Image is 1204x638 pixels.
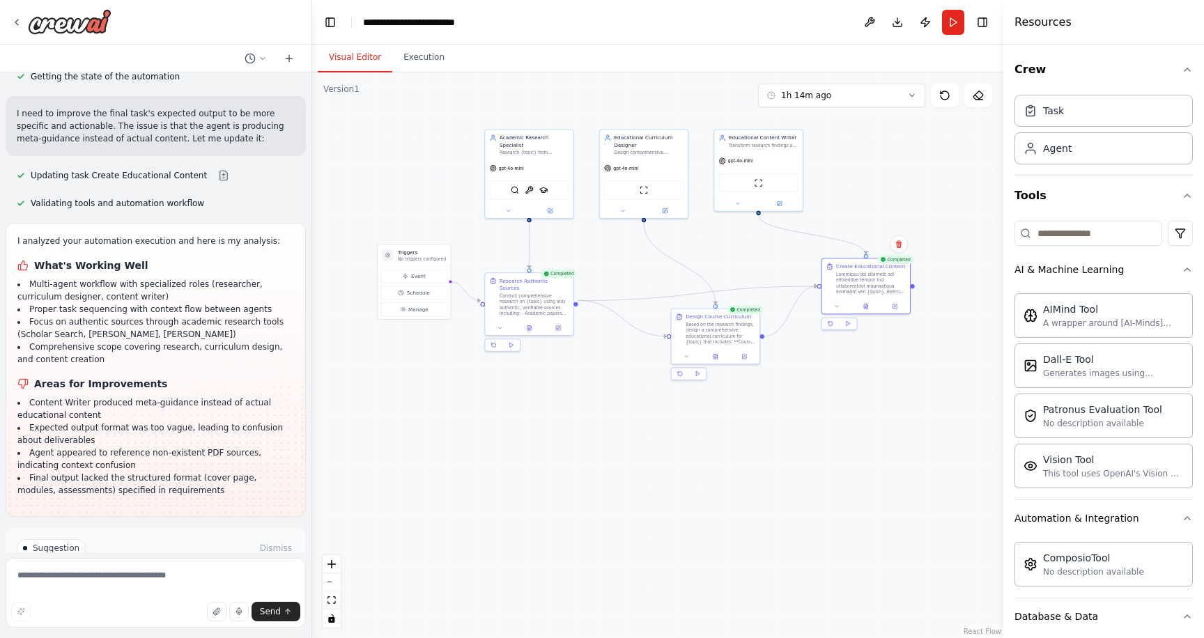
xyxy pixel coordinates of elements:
button: Visual Editor [318,43,392,72]
button: Open in side panel [546,324,570,332]
li: Multi-agent workflow with specialized roles (researcher, curriculum designer, content writer) [17,278,294,303]
button: Open in side panel [645,207,685,215]
g: Edge from 8dd10848-8a27-489d-af39-79a0b4219f3d to 6d24ac2d-cbc4-4bf0-8a58-483b680af2cd [764,283,817,340]
button: Automation & Integration [1014,500,1193,536]
p: No triggers configured [398,256,446,261]
div: Agent [1043,141,1072,155]
img: Visiontool [1024,459,1037,473]
span: gpt-4o-mini [499,165,524,171]
img: SerplyScholarSearchTool [539,186,548,194]
span: Suggestion [33,543,79,554]
div: Research Authentic Sources [500,277,569,292]
span: 1h 14m ago [781,90,831,101]
div: CompletedCreate Educational ContentLoremipsu dol sitametc adi elitseddoe tempor inci utlaboreetdo... [821,258,911,333]
li: Expected output format was too vague, leading to confusion about deliverables [17,421,294,446]
li: Content Writer produced meta-guidance instead of actual educational content [17,396,294,421]
button: AI & Machine Learning [1014,251,1193,288]
div: Transform research findings and curriculum designs into engaging, well-structured educational con... [729,143,798,148]
div: CompletedResearch Authentic SourcesConduct comprehensive research on {topic} using only authentic... [484,272,574,355]
button: Event [380,270,447,283]
li: Proper task sequencing with context flow between agents [17,303,294,316]
div: Loremipsu dol sitametc adi elitseddoe tempor inci utlaboreetdol magnaaliqua enimadm ven {quisn}. ... [836,272,906,295]
button: fit view [323,591,341,609]
button: 1h 14m ago [758,84,925,107]
div: AI & Machine Learning [1014,288,1193,499]
button: Manage [380,302,447,316]
button: Hide left sidebar [321,13,340,32]
div: Educational Curriculum Designer [614,134,684,149]
span: Validating tools and automation workflow [31,198,204,209]
button: Upload files [207,602,226,621]
nav: breadcrumb [363,15,489,29]
div: Completed [877,255,913,263]
img: Composiotool [1024,557,1037,571]
li: Agent appeared to reference non-existent PDF sources, indicating context confusion [17,446,294,472]
button: Tools [1014,176,1193,215]
button: View output [514,324,545,332]
li: Comprehensive scope covering research, curriculum design, and content creation [17,341,294,366]
img: SerperDevTool [511,186,519,194]
div: A wrapper around [AI-Minds]([URL][DOMAIN_NAME]). Useful for when you need answers to questions fr... [1043,318,1184,329]
img: ArxivPaperTool [525,186,533,194]
div: Automation & Integration [1014,511,1139,525]
g: Edge from 10f87255-870b-4554-b8a5-dc750a9a027a to 8dd10848-8a27-489d-af39-79a0b4219f3d [640,222,719,304]
div: React Flow controls [323,555,341,628]
div: Educational Curriculum DesignerDesign comprehensive educational curricula for {topic} with clear ... [599,130,689,219]
div: Task [1043,104,1064,118]
div: Educational Content Writer [729,134,798,141]
button: Schedule [380,286,447,300]
button: Hide right sidebar [973,13,992,32]
div: Crew [1014,89,1193,176]
g: Edge from triggers to 127b347a-5b56-4a97-bede-6b72f18d6fe9 [449,278,480,304]
button: View output [700,352,731,361]
p: I need to improve the final task's expected output to be more specific and actionable. The issue ... [17,107,295,145]
div: Completed [727,305,763,313]
div: No description available [1043,566,1144,577]
div: Design comprehensive educational curricula for {topic} with clear learning objectives, structured... [614,150,684,155]
div: TriggersNo triggers configuredEventScheduleManage [377,244,451,320]
span: gpt-4o-mini [613,165,638,171]
div: Dall-E Tool [1043,352,1184,366]
a: React Flow attribution [964,628,1001,635]
button: Start a new chat [278,50,300,67]
button: zoom out [323,573,341,591]
button: Click to speak your automation idea [229,602,249,621]
button: Database & Data [1014,598,1193,635]
button: Crew [1014,50,1193,89]
button: Dismiss [257,541,295,555]
div: Automation & Integration [1014,536,1193,598]
div: Database & Data [1014,609,1098,623]
button: Open in side panel [883,302,907,311]
div: Research {topic} from authentic, verifiable sources including academic papers, government publica... [500,150,569,155]
g: Edge from 06f3fb8a-6b7b-43b7-91cd-93d506b99c32 to 127b347a-5b56-4a97-bede-6b72f18d6fe9 [525,222,532,268]
div: No description available [1043,418,1162,429]
button: Improve this prompt [11,602,31,621]
div: This tool uses OpenAI's Vision API to describe the contents of an image. [1043,468,1184,479]
div: Create Educational Content [836,263,905,270]
button: Open in side panel [759,199,800,208]
div: AI & Machine Learning [1014,263,1124,277]
span: gpt-4o-mini [728,158,753,164]
div: Design Course Curriculum [686,313,751,320]
img: Patronusevaltool [1024,409,1037,423]
button: zoom in [323,555,341,573]
h4: Resources [1014,14,1072,31]
button: View output [851,302,881,311]
div: Patronus Evaluation Tool [1043,403,1162,417]
button: Open in side panel [732,352,757,361]
img: ScrapeWebsiteTool [754,178,762,187]
img: ScrapeWebsiteTool [640,186,648,194]
h1: What's Working Well [17,258,294,272]
img: Aimindtool [1024,309,1037,322]
li: Focus on authentic sources through academic research tools (Scholar Search, [PERSON_NAME], [PERSO... [17,316,294,341]
button: Send [252,602,300,621]
g: Edge from d12163ba-b128-46a2-b9e8-89e45dc76994 to 6d24ac2d-cbc4-4bf0-8a58-483b680af2cd [755,215,869,254]
button: Delete node [890,235,908,254]
div: Academic Research SpecialistResearch {topic} from authentic, verifiable sources including academi... [484,130,574,219]
li: Final output lacked the structured format (cover page, modules, assessments) specified in require... [17,472,294,497]
div: Generates images using OpenAI's Dall-E model. [1043,368,1184,379]
div: CompletedDesign Course CurriculumBased on the research findings, design a comprehensive education... [671,309,761,383]
button: Open in side panel [530,207,571,215]
button: toggle interactivity [323,609,341,628]
div: Version 1 [323,84,360,95]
